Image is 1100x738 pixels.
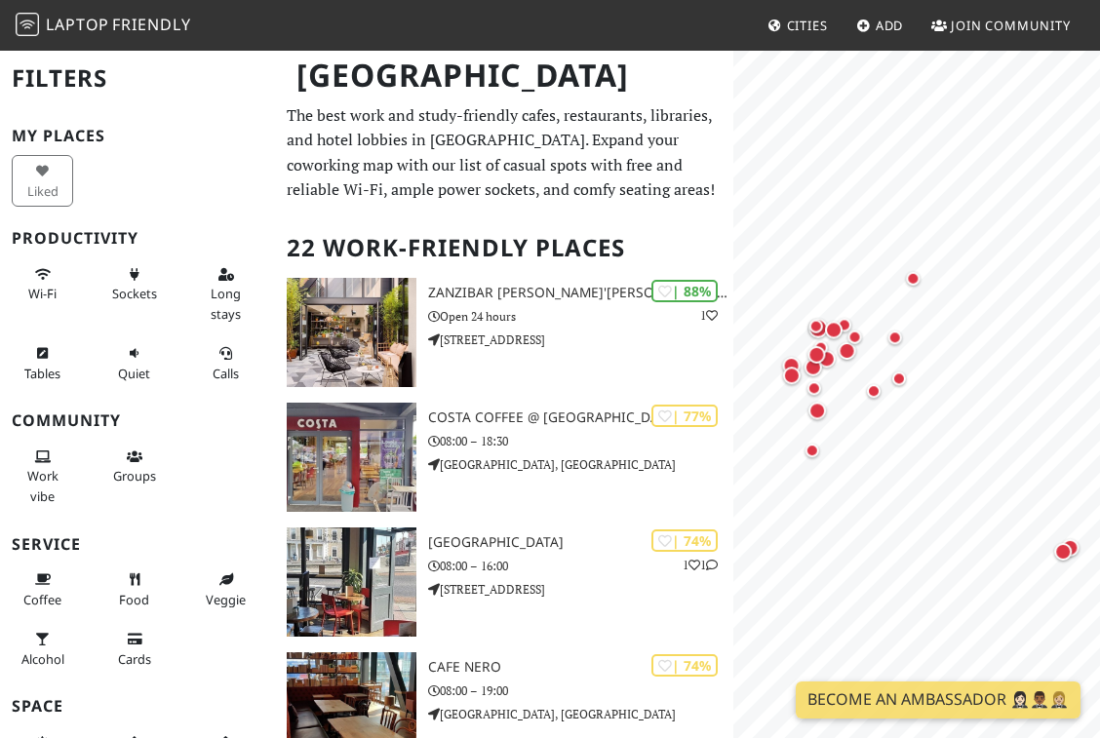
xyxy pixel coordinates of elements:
[796,681,1080,719] a: Become an Ambassador 🤵🏻‍♀️🤵🏾‍♂️🤵🏼‍♀️
[206,591,246,608] span: Veggie
[651,280,718,302] div: | 88%
[428,681,733,700] p: 08:00 – 19:00
[779,353,805,378] div: Map marker
[103,258,165,310] button: Sockets
[428,330,733,349] p: [STREET_ADDRESS]
[887,367,911,390] div: Map marker
[760,8,836,43] a: Cities
[28,285,57,302] span: Stable Wi-Fi
[809,335,833,359] div: Map marker
[805,314,832,341] div: Map marker
[428,659,733,676] h3: Cafe Nero
[805,314,828,337] div: Map marker
[835,338,860,364] div: Map marker
[876,17,904,34] span: Add
[428,409,733,426] h3: Costa Coffee @ [GEOGRAPHIC_DATA]
[23,591,61,608] span: Coffee
[113,467,156,485] span: Group tables
[287,403,416,512] img: Costa Coffee @ Park Pointe
[16,9,191,43] a: LaptopFriendly LaptopFriendly
[12,697,263,716] h3: Space
[103,337,165,389] button: Quiet
[848,8,912,43] a: Add
[821,317,846,342] div: Map marker
[12,623,73,675] button: Alcohol
[12,535,263,554] h3: Service
[805,398,830,423] div: Map marker
[12,229,263,248] h3: Productivity
[118,650,151,668] span: Credit cards
[281,49,729,102] h1: [GEOGRAPHIC_DATA]
[833,313,856,336] div: Map marker
[884,326,907,349] div: Map marker
[801,439,824,462] div: Map marker
[428,432,733,450] p: 08:00 – 18:30
[651,654,718,677] div: | 74%
[428,285,733,301] h3: Zanzibar [PERSON_NAME]'[PERSON_NAME] Bridge
[275,278,733,387] a: Zanzibar Locke, Ha'penny Bridge | 88% 1 Zanzibar [PERSON_NAME]'[PERSON_NAME] Bridge Open 24 hours...
[804,341,829,367] div: Map marker
[12,337,73,389] button: Tables
[803,376,826,400] div: Map marker
[779,363,805,388] div: Map marker
[112,285,157,302] span: Power sockets
[12,563,73,615] button: Coffee
[428,705,733,723] p: [GEOGRAPHIC_DATA], [GEOGRAPHIC_DATA]
[287,278,416,387] img: Zanzibar Locke, Ha'penny Bridge
[862,379,885,403] div: Map marker
[12,49,263,108] h2: Filters
[118,365,150,382] span: Quiet
[275,527,733,637] a: Grove Road Cafe | 74% 11 [GEOGRAPHIC_DATA] 08:00 – 16:00 [STREET_ADDRESS]
[428,307,733,326] p: Open 24 hours
[46,14,109,35] span: Laptop
[844,325,867,348] div: Map marker
[428,455,733,474] p: [GEOGRAPHIC_DATA], [GEOGRAPHIC_DATA]
[651,405,718,427] div: | 77%
[683,556,718,574] p: 1 1
[12,441,73,512] button: Work vibe
[112,14,190,35] span: Friendly
[651,529,718,552] div: | 74%
[287,527,416,637] img: Grove Road Cafe
[103,441,165,492] button: Groups
[195,337,256,389] button: Calls
[275,403,733,512] a: Costa Coffee @ Park Pointe | 77% Costa Coffee @ [GEOGRAPHIC_DATA] 08:00 – 18:30 [GEOGRAPHIC_DATA]...
[12,127,263,145] h3: My Places
[119,591,149,608] span: Food
[287,218,722,278] h2: 22 Work-Friendly Places
[814,346,840,371] div: Map marker
[923,8,1079,43] a: Join Community
[1050,539,1076,564] div: Map marker
[195,258,256,330] button: Long stays
[195,563,256,615] button: Veggie
[901,266,924,290] div: Map marker
[12,258,73,310] button: Wi-Fi
[787,17,828,34] span: Cities
[103,563,165,615] button: Food
[211,285,241,322] span: Long stays
[700,306,718,325] p: 1
[12,411,263,430] h3: Community
[27,467,59,504] span: People working
[951,17,1071,34] span: Join Community
[103,623,165,675] button: Cards
[428,580,733,599] p: [STREET_ADDRESS]
[428,557,733,575] p: 08:00 – 16:00
[16,13,39,36] img: LaptopFriendly
[1057,534,1082,560] div: Map marker
[21,650,64,668] span: Alcohol
[24,365,60,382] span: Work-friendly tables
[428,534,733,551] h3: [GEOGRAPHIC_DATA]
[213,365,239,382] span: Video/audio calls
[287,103,722,203] p: The best work and study-friendly cafes, restaurants, libraries, and hotel lobbies in [GEOGRAPHIC_...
